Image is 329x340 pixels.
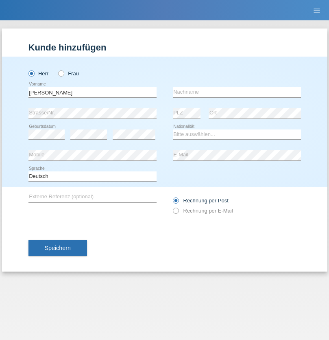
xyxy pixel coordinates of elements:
[173,197,178,208] input: Rechnung per Post
[173,208,233,214] label: Rechnung per E-Mail
[173,197,229,204] label: Rechnung per Post
[58,70,63,76] input: Frau
[28,42,301,53] h1: Kunde hinzufügen
[28,240,87,256] button: Speichern
[28,70,34,76] input: Herr
[58,70,79,77] label: Frau
[173,208,178,218] input: Rechnung per E-Mail
[45,245,71,251] span: Speichern
[309,8,325,13] a: menu
[28,70,49,77] label: Herr
[313,7,321,15] i: menu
